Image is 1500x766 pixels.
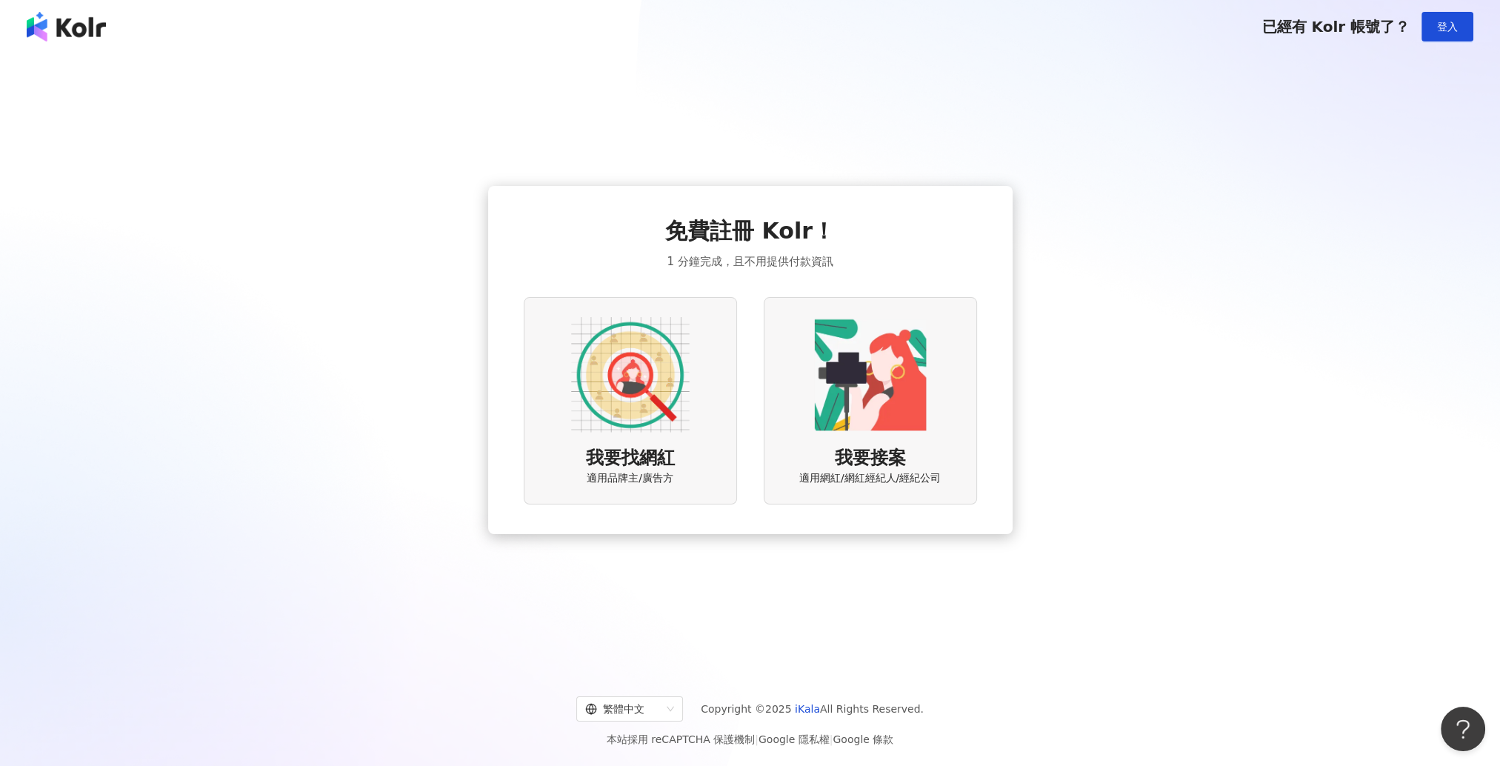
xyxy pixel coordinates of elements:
[27,12,106,41] img: logo
[1421,12,1473,41] button: 登入
[833,733,893,745] a: Google 條款
[1441,707,1485,751] iframe: Help Scout Beacon - Open
[1261,18,1410,36] span: 已經有 Kolr 帳號了？
[755,733,759,745] span: |
[585,697,661,721] div: 繁體中文
[586,446,675,471] span: 我要找網紅
[799,471,941,486] span: 適用網紅/網紅經紀人/經紀公司
[667,253,833,270] span: 1 分鐘完成，且不用提供付款資訊
[811,316,930,434] img: KOL identity option
[665,216,835,247] span: 免費註冊 Kolr！
[1437,21,1458,33] span: 登入
[587,471,673,486] span: 適用品牌主/廣告方
[795,703,820,715] a: iKala
[571,316,690,434] img: AD identity option
[607,730,893,748] span: 本站採用 reCAPTCHA 保護機制
[835,446,906,471] span: 我要接案
[830,733,833,745] span: |
[701,700,924,718] span: Copyright © 2025 All Rights Reserved.
[759,733,830,745] a: Google 隱私權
